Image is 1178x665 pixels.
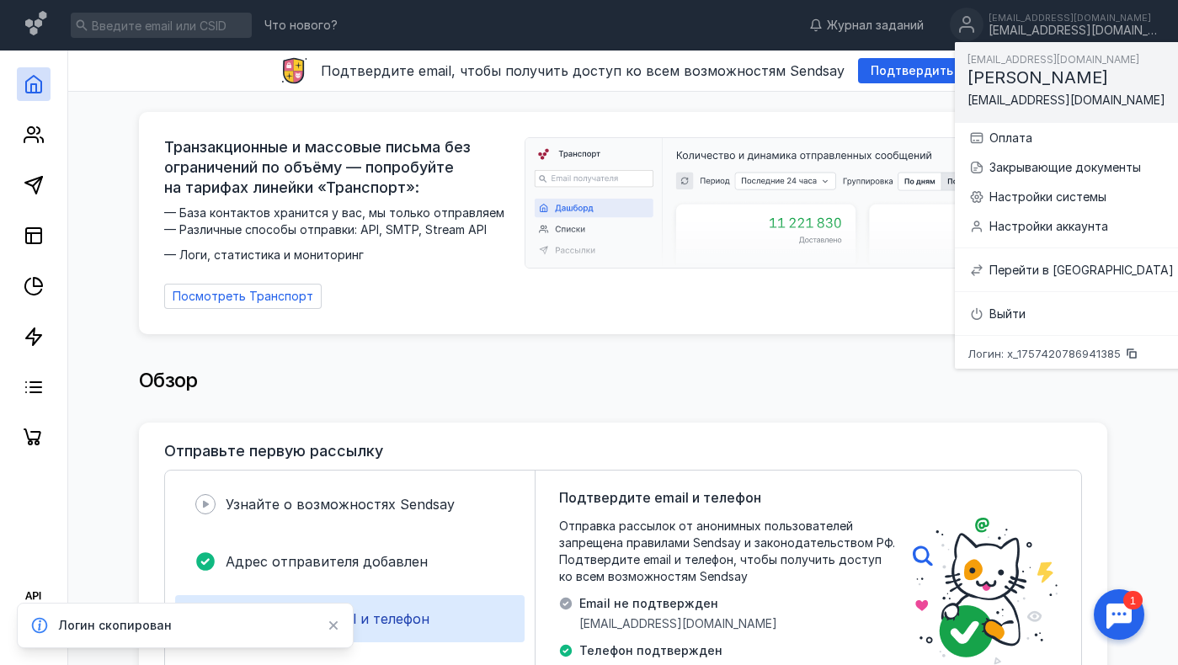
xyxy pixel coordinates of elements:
[71,13,252,38] input: Введите email или CSID
[871,64,953,78] span: Подтвердить
[989,13,1157,23] div: [EMAIL_ADDRESS][DOMAIN_NAME]
[827,17,924,34] span: Журнал заданий
[559,518,896,585] span: Отправка рассылок от анонимных пользователей запрещена правилами Sendsay и законодательством РФ. ...
[264,19,338,31] span: Что нового?
[321,62,845,79] span: Подтвердите email, чтобы получить доступ ко всем возможностям Sendsay
[989,24,1157,38] div: [EMAIL_ADDRESS][DOMAIN_NAME]
[139,368,198,392] span: Обзор
[989,130,1174,146] div: Оплата
[579,615,777,632] span: [EMAIL_ADDRESS][DOMAIN_NAME]
[989,306,1174,322] div: Выйти
[967,348,1121,359] span: Логин: x_1757420786941385
[525,138,1085,268] img: dashboard-transport-banner
[913,518,1058,665] img: poster
[801,17,932,34] a: Журнал заданий
[164,284,322,309] a: Посмотреть Транспорт
[989,262,1174,279] div: Перейти в [GEOGRAPHIC_DATA]
[256,19,346,31] a: Что нового?
[967,53,1139,66] span: [EMAIL_ADDRESS][DOMAIN_NAME]
[858,58,966,83] button: Подтвердить
[967,93,1165,107] span: [EMAIL_ADDRESS][DOMAIN_NAME]
[579,642,746,659] span: Телефон подтвержден
[579,595,777,612] span: Email не подтвержден
[164,137,514,198] span: Транзакционные и массовые письма без ограничений по объёму — попробуйте на тарифах линейки «Транс...
[989,159,1174,176] div: Закрывающие документы
[164,443,383,460] h3: Отправьте первую рассылку
[58,617,172,634] span: Логин скопирован
[967,67,1108,88] span: [PERSON_NAME]
[559,487,761,508] span: Подтвердите email и телефон
[989,189,1174,205] div: Настройки системы
[164,205,514,263] span: — База контактов хранится у вас, мы только отправляем — Различные способы отправки: API, SMTP, St...
[226,553,428,570] span: Адрес отправителя добавлен
[173,290,313,304] span: Посмотреть Транспорт
[989,218,1174,235] div: Настройки аккаунта
[226,496,455,513] span: Узнайте о возможностях Sendsay
[38,10,57,29] div: 1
